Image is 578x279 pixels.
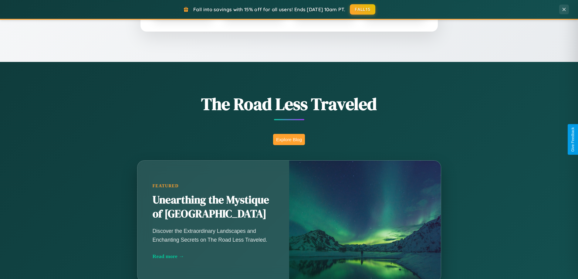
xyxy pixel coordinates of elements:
button: FALL15 [350,4,375,15]
p: Discover the Extraordinary Landscapes and Enchanting Secrets on The Road Less Traveled. [153,227,274,244]
h1: The Road Less Traveled [107,92,471,116]
div: Give Feedback [571,127,575,152]
div: Featured [153,183,274,189]
span: Fall into savings with 15% off for all users! Ends [DATE] 10am PT. [193,6,345,12]
div: Read more → [153,253,274,260]
h2: Unearthing the Mystique of [GEOGRAPHIC_DATA] [153,193,274,221]
button: Explore Blog [273,134,305,145]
